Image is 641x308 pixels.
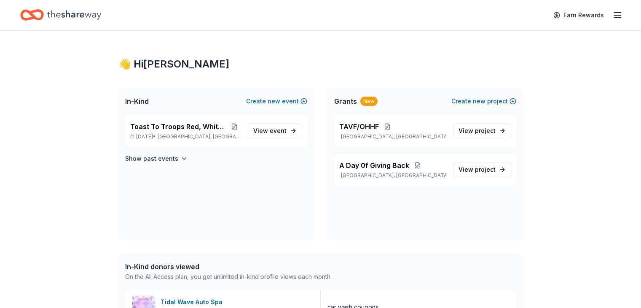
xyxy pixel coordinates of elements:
[548,8,609,23] a: Earn Rewards
[246,96,307,106] button: Createnewevent
[253,126,287,136] span: View
[125,262,332,272] div: In-Kind donors viewed
[473,96,485,106] span: new
[459,165,496,175] span: View
[453,123,511,138] a: View project
[130,122,228,132] span: Toast To Troops Red, White and Brew
[475,127,496,134] span: project
[339,160,409,170] span: A Day 0f Giving Back
[248,123,302,138] a: View event
[453,162,511,177] a: View project
[459,126,496,136] span: View
[161,297,226,307] div: Tidal Wave Auto Spa
[158,133,241,140] span: [GEOGRAPHIC_DATA], [GEOGRAPHIC_DATA]
[118,57,523,71] div: 👋 Hi [PERSON_NAME]
[268,96,280,106] span: new
[270,127,287,134] span: event
[20,5,101,25] a: Home
[475,166,496,173] span: project
[125,154,188,164] button: Show past events
[130,133,241,140] p: [DATE] •
[339,133,446,140] p: [GEOGRAPHIC_DATA], [GEOGRAPHIC_DATA]
[339,122,379,132] span: TAVF/OHHF
[125,272,332,282] div: On the All Access plan, you get unlimited in-kind profile views each month.
[125,154,178,164] h4: Show past events
[334,96,357,106] span: Grants
[339,172,446,179] p: [GEOGRAPHIC_DATA], [GEOGRAPHIC_DATA]
[451,96,516,106] button: Createnewproject
[125,96,149,106] span: In-Kind
[360,97,378,106] div: New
